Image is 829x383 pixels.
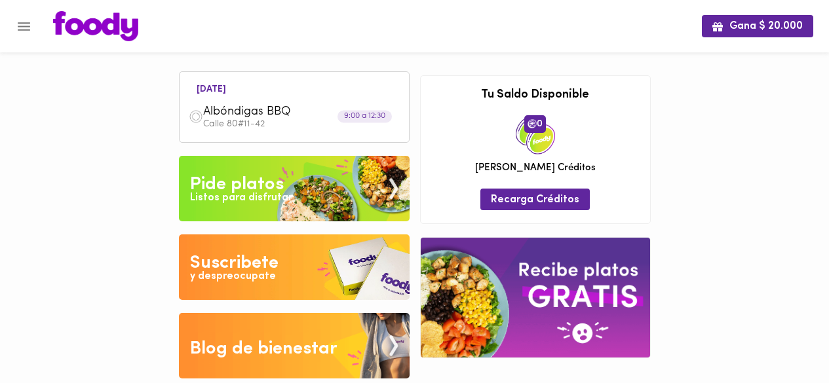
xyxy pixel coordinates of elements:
h3: Tu Saldo Disponible [431,89,640,102]
div: y despreocupate [190,269,276,284]
img: Disfruta bajar de peso [179,234,410,300]
span: [PERSON_NAME] Créditos [475,161,596,175]
div: Listos para disfrutar [190,191,292,206]
span: Albóndigas BBQ [203,105,354,120]
img: Blog de bienestar [179,313,410,378]
div: 9:00 a 12:30 [337,111,392,123]
span: Gana $ 20.000 [712,20,803,33]
button: Menu [8,10,40,43]
li: [DATE] [186,82,237,94]
img: credits-package.png [516,115,555,155]
img: dish.png [189,109,203,124]
span: Recarga Créditos [491,194,579,206]
div: Pide platos [190,172,284,198]
img: logo.png [53,11,138,41]
button: Gana $ 20.000 [702,15,813,37]
button: Recarga Créditos [480,189,590,210]
p: Calle 80#11-42 [203,120,400,129]
img: Pide un Platos [179,156,410,221]
div: Suscribete [190,250,279,276]
img: referral-banner.png [421,238,650,357]
div: Blog de bienestar [190,336,337,362]
span: 0 [524,115,546,132]
img: foody-creditos.png [528,119,537,128]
